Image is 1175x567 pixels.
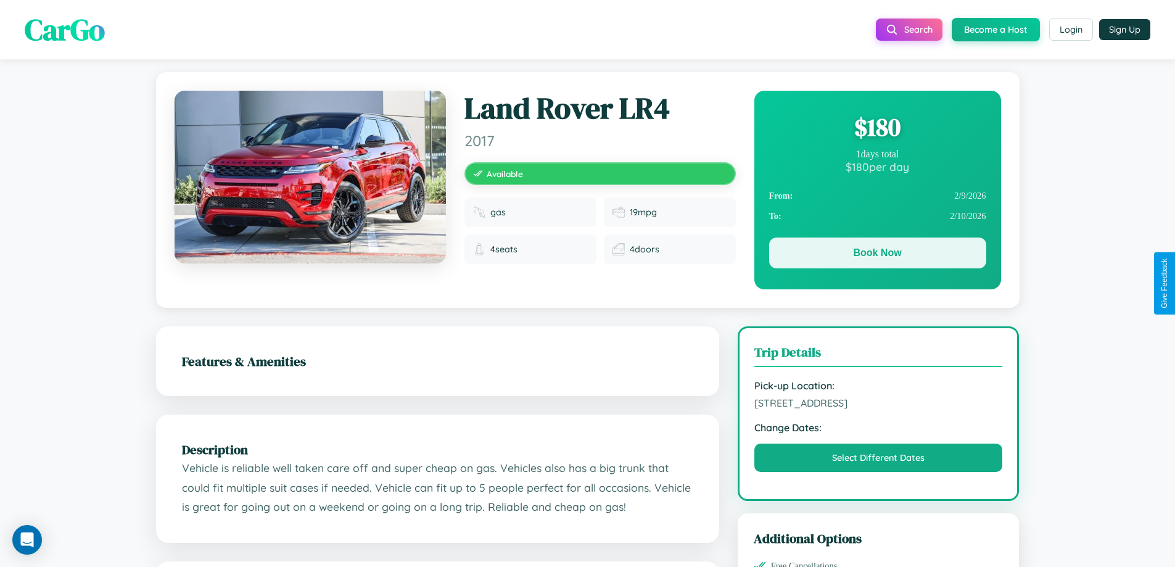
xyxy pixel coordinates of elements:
img: Land Rover LR4 2017 [175,91,446,263]
div: $ 180 per day [769,160,986,173]
h3: Trip Details [754,343,1003,367]
h1: Land Rover LR4 [464,91,736,126]
strong: To: [769,211,781,221]
button: Login [1049,19,1093,41]
h2: Description [182,441,693,458]
div: Give Feedback [1160,259,1169,308]
h2: Features & Amenities [182,352,693,370]
span: 4 doors [630,244,659,255]
img: Doors [612,243,625,255]
button: Search [876,19,942,41]
img: Fuel type [473,206,485,218]
strong: Change Dates: [754,421,1003,434]
div: Open Intercom Messenger [12,525,42,555]
p: Vehicle is reliable well taken care off and super cheap on gas. Vehicles also has a big trunk tha... [182,458,693,517]
button: Sign Up [1099,19,1150,40]
span: Available [487,168,523,179]
span: [STREET_ADDRESS] [754,397,1003,409]
div: $ 180 [769,110,986,144]
span: 19 mpg [630,207,657,218]
span: 4 seats [490,244,517,255]
img: Fuel efficiency [612,206,625,218]
div: 2 / 9 / 2026 [769,186,986,206]
div: 2 / 10 / 2026 [769,206,986,226]
button: Select Different Dates [754,444,1003,472]
h3: Additional Options [754,529,1004,547]
span: Search [904,24,933,35]
div: 1 days total [769,149,986,160]
button: Become a Host [952,18,1040,41]
strong: From: [769,191,793,201]
img: Seats [473,243,485,255]
span: gas [490,207,506,218]
span: CarGo [25,9,105,50]
button: Book Now [769,238,986,268]
span: 2017 [464,131,736,150]
strong: Pick-up Location: [754,379,1003,392]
